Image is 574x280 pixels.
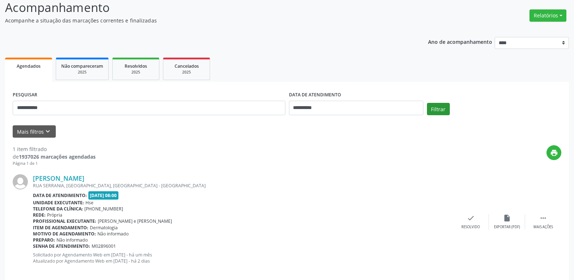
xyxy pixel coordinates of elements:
[33,218,96,224] b: Profissional executante:
[33,252,453,264] p: Solicitado por Agendamento Web em [DATE] - há um mês Atualizado por Agendamento Web em [DATE] - h...
[13,174,28,189] img: img
[33,237,55,243] b: Preparo:
[33,225,88,231] b: Item de agendamento:
[533,225,553,230] div: Mais ações
[33,212,46,218] b: Rede:
[168,70,205,75] div: 2025
[97,231,129,237] span: Não informado
[19,153,96,160] strong: 1937026 marcações agendadas
[13,89,37,101] label: PESQUISAR
[125,63,147,69] span: Resolvidos
[33,192,87,198] b: Data de atendimento:
[88,191,119,200] span: [DATE] 08:00
[33,231,96,237] b: Motivo de agendamento:
[33,243,90,249] b: Senha de atendimento:
[13,145,96,153] div: 1 item filtrado
[61,63,103,69] span: Não compareceram
[550,149,558,157] i: print
[175,63,199,69] span: Cancelados
[539,214,547,222] i: 
[5,17,400,24] p: Acompanhe a situação das marcações correntes e finalizadas
[33,183,453,189] div: RUA SERRANIA, [GEOGRAPHIC_DATA], [GEOGRAPHIC_DATA] - [GEOGRAPHIC_DATA]
[92,243,116,249] span: M02896001
[13,153,96,160] div: de
[546,145,561,160] button: print
[84,206,123,212] span: [PHONE_NUMBER]
[33,174,84,182] a: [PERSON_NAME]
[529,9,566,22] button: Relatórios
[461,225,480,230] div: Resolvido
[44,128,52,135] i: keyboard_arrow_down
[47,212,62,218] span: Própria
[467,214,475,222] i: check
[56,237,88,243] span: Não informado
[289,89,341,101] label: DATA DE ATENDIMENTO
[494,225,520,230] div: Exportar (PDF)
[13,125,56,138] button: Mais filtroskeyboard_arrow_down
[61,70,103,75] div: 2025
[427,103,450,115] button: Filtrar
[428,37,492,46] p: Ano de acompanhamento
[98,218,172,224] span: [PERSON_NAME] e [PERSON_NAME]
[118,70,154,75] div: 2025
[85,200,93,206] span: Hse
[17,63,41,69] span: Agendados
[33,206,83,212] b: Telefone da clínica:
[13,160,96,167] div: Página 1 de 1
[90,225,118,231] span: Dermatologia
[33,200,84,206] b: Unidade executante:
[503,214,511,222] i: insert_drive_file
